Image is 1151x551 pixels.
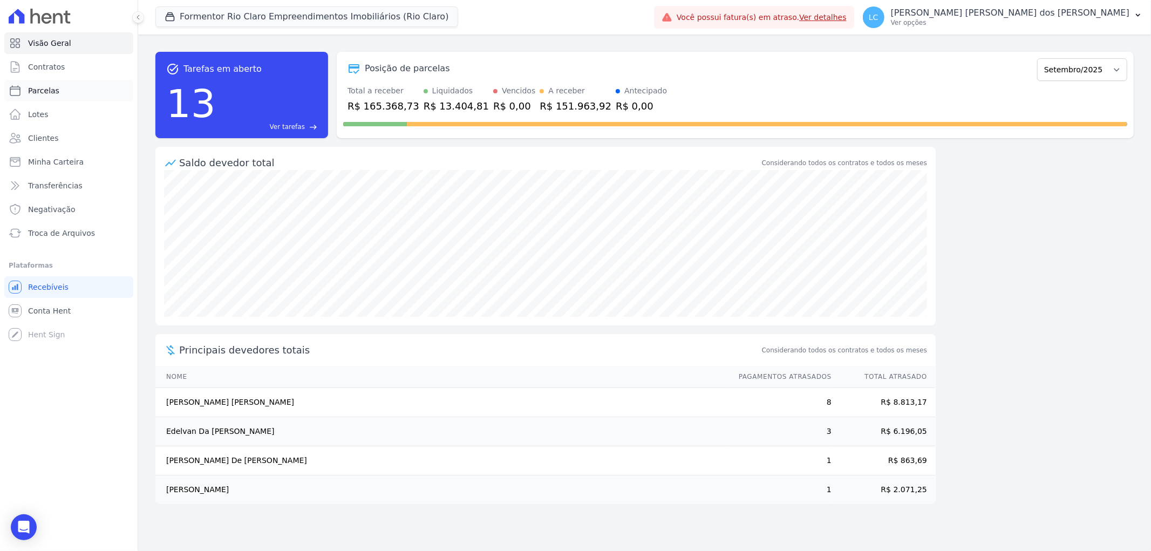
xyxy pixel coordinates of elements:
[4,175,133,196] a: Transferências
[832,446,936,475] td: R$ 863,69
[28,38,71,49] span: Visão Geral
[11,514,37,540] div: Open Intercom Messenger
[728,366,832,388] th: Pagamentos Atrasados
[179,155,760,170] div: Saldo devedor total
[4,300,133,322] a: Conta Hent
[183,63,262,76] span: Tarefas em aberto
[891,8,1129,18] p: [PERSON_NAME] [PERSON_NAME] dos [PERSON_NAME]
[832,388,936,417] td: R$ 8.813,17
[832,417,936,446] td: R$ 6.196,05
[624,85,667,97] div: Antecipado
[4,151,133,173] a: Minha Carteira
[832,475,936,505] td: R$ 2.071,25
[155,475,728,505] td: [PERSON_NAME]
[432,85,473,97] div: Liquidados
[548,85,585,97] div: A receber
[166,76,216,132] div: 13
[677,12,847,23] span: Você possui fatura(s) em atraso.
[4,222,133,244] a: Troca de Arquivos
[762,158,927,168] div: Considerando todos os contratos e todos os meses
[28,228,95,239] span: Troca de Arquivos
[28,133,58,144] span: Clientes
[348,85,419,97] div: Total a receber
[762,345,927,355] span: Considerando todos os contratos e todos os meses
[616,99,667,113] div: R$ 0,00
[155,417,728,446] td: Edelvan Da [PERSON_NAME]
[502,85,535,97] div: Vencidos
[28,305,71,316] span: Conta Hent
[166,63,179,76] span: task_alt
[728,446,832,475] td: 1
[348,99,419,113] div: R$ 165.368,73
[728,475,832,505] td: 1
[220,122,317,132] a: Ver tarefas east
[270,122,305,132] span: Ver tarefas
[540,99,611,113] div: R$ 151.963,92
[728,417,832,446] td: 3
[493,99,535,113] div: R$ 0,00
[155,446,728,475] td: [PERSON_NAME] De [PERSON_NAME]
[4,32,133,54] a: Visão Geral
[4,80,133,101] a: Parcelas
[4,276,133,298] a: Recebíveis
[179,343,760,357] span: Principais devedores totais
[424,99,489,113] div: R$ 13.404,81
[28,282,69,292] span: Recebíveis
[365,62,450,75] div: Posição de parcelas
[28,62,65,72] span: Contratos
[854,2,1151,32] button: LC [PERSON_NAME] [PERSON_NAME] dos [PERSON_NAME] Ver opções
[4,56,133,78] a: Contratos
[155,6,458,27] button: Formentor Rio Claro Empreendimentos Imobiliários (Rio Claro)
[4,199,133,220] a: Negativação
[891,18,1129,27] p: Ver opções
[28,157,84,167] span: Minha Carteira
[155,366,728,388] th: Nome
[4,127,133,149] a: Clientes
[4,104,133,125] a: Lotes
[9,259,129,272] div: Plataformas
[832,366,936,388] th: Total Atrasado
[728,388,832,417] td: 8
[155,388,728,417] td: [PERSON_NAME] [PERSON_NAME]
[28,109,49,120] span: Lotes
[28,180,83,191] span: Transferências
[799,13,847,22] a: Ver detalhes
[28,85,59,96] span: Parcelas
[28,204,76,215] span: Negativação
[309,123,317,131] span: east
[869,13,878,21] span: LC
